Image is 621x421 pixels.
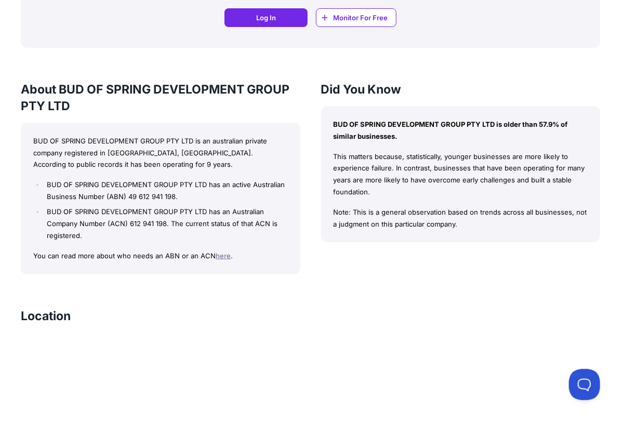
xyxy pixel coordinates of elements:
li: BUD OF SPRING DEVELOPMENT GROUP PTY LTD has an Australian Company Number (ACN) 612 941 198. The c... [44,206,287,241]
a: Log In [224,8,308,27]
p: BUD OF SPRING DEVELOPMENT GROUP PTY LTD is an australian private company registered in [GEOGRAPHI... [33,135,288,170]
a: here [216,252,231,260]
p: Note: This is a general observation based on trends across all businesses, not a judgment on this... [334,206,588,230]
h3: About BUD OF SPRING DEVELOPMENT GROUP PTY LTD [21,81,300,114]
h3: Location [21,308,71,324]
span: Monitor For Free [333,12,388,23]
iframe: Toggle Customer Support [569,369,600,400]
p: BUD OF SPRING DEVELOPMENT GROUP PTY LTD is older than 57.9% of similar businesses. [334,119,588,142]
a: Monitor For Free [316,8,397,27]
p: You can read more about who needs an ABN or an ACN . [33,250,288,262]
li: BUD OF SPRING DEVELOPMENT GROUP PTY LTD has an active Australian Business Number (ABN) 49 612 941... [44,179,287,203]
h3: Did You Know [321,81,601,98]
span: Log In [256,12,276,23]
p: This matters because, statistically, younger businesses are more likely to experience failure. In... [334,151,588,198]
